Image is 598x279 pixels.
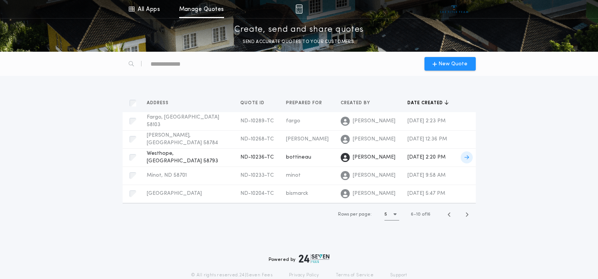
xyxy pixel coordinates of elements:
[353,172,395,179] span: [PERSON_NAME]
[353,117,395,125] span: [PERSON_NAME]
[147,191,202,196] span: [GEOGRAPHIC_DATA]
[286,173,301,178] span: minot
[240,154,274,160] span: ND-10236-TC
[299,254,330,263] img: logo
[191,272,272,278] p: © All rights reserved. 24|Seven Fees
[286,154,311,160] span: bottineau
[286,136,329,142] span: [PERSON_NAME]
[243,38,355,46] p: SEND ACCURATE QUOTES TO YOUR CUSTOMERS.
[341,100,372,106] span: Created by
[295,5,303,14] img: img
[286,118,300,124] span: fargo
[411,212,414,217] span: 6
[416,212,421,217] span: 10
[353,136,395,143] span: [PERSON_NAME]
[240,100,266,106] span: Quote ID
[286,191,308,196] span: bismarck
[269,254,330,263] div: Powered by
[240,173,274,178] span: ND-10233-TC
[147,99,174,107] button: Address
[240,99,270,107] button: Quote ID
[338,212,372,217] span: Rows per page:
[407,154,446,160] span: [DATE] 2:20 PM
[353,190,395,197] span: [PERSON_NAME]
[407,100,444,106] span: Date created
[384,208,399,220] button: 5
[407,99,449,107] button: Date created
[407,173,446,178] span: [DATE] 9:58 AM
[240,136,274,142] span: ND-10268-TC
[407,191,445,196] span: [DATE] 5:47 PM
[341,99,376,107] button: Created by
[422,211,430,218] span: of 16
[438,60,467,68] span: New Quote
[240,191,274,196] span: ND-10204-TC
[353,154,395,161] span: [PERSON_NAME]
[384,211,387,218] h1: 5
[289,272,319,278] a: Privacy Policy
[390,272,407,278] a: Support
[407,136,447,142] span: [DATE] 12:36 PM
[440,5,468,13] img: vs-icon
[147,100,170,106] span: Address
[147,173,187,178] span: Minot, ND 58701
[424,57,476,71] button: New Quote
[407,118,446,124] span: [DATE] 2:23 PM
[147,133,218,146] span: [PERSON_NAME], [GEOGRAPHIC_DATA] 58784
[147,114,219,128] span: Fargo, [GEOGRAPHIC_DATA] 58103
[240,118,274,124] span: ND-10289-TC
[336,272,374,278] a: Terms of Service
[286,100,324,106] span: Prepared for
[147,151,218,164] span: Westhope, [GEOGRAPHIC_DATA] 58793
[234,24,364,36] p: Create, send and share quotes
